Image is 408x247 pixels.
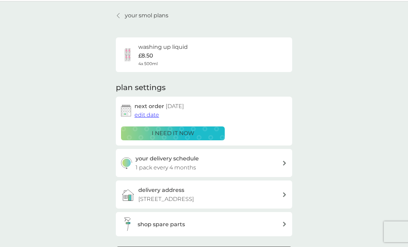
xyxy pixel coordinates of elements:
button: i need it now [121,126,225,140]
h2: plan settings [116,82,166,93]
img: washing up liquid [121,48,135,62]
p: 1 pack every 4 months [136,163,196,172]
span: [DATE] [166,103,184,109]
button: your delivery schedule1 pack every 4 months [116,149,292,177]
span: 4x 500ml [138,60,158,67]
p: i need it now [152,129,194,138]
a: delivery address[STREET_ADDRESS] [116,180,292,209]
a: your smol plans [116,11,168,20]
h3: your delivery schedule [136,154,199,163]
h6: washing up liquid [138,43,188,52]
p: £8.50 [138,51,153,60]
h3: shop spare parts [138,220,185,229]
span: edit date [135,112,159,118]
button: edit date [135,111,159,120]
p: your smol plans [125,11,168,20]
h3: delivery address [138,186,184,195]
h2: next order [135,102,184,111]
p: [STREET_ADDRESS] [138,195,194,204]
button: shop spare parts [116,212,292,236]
